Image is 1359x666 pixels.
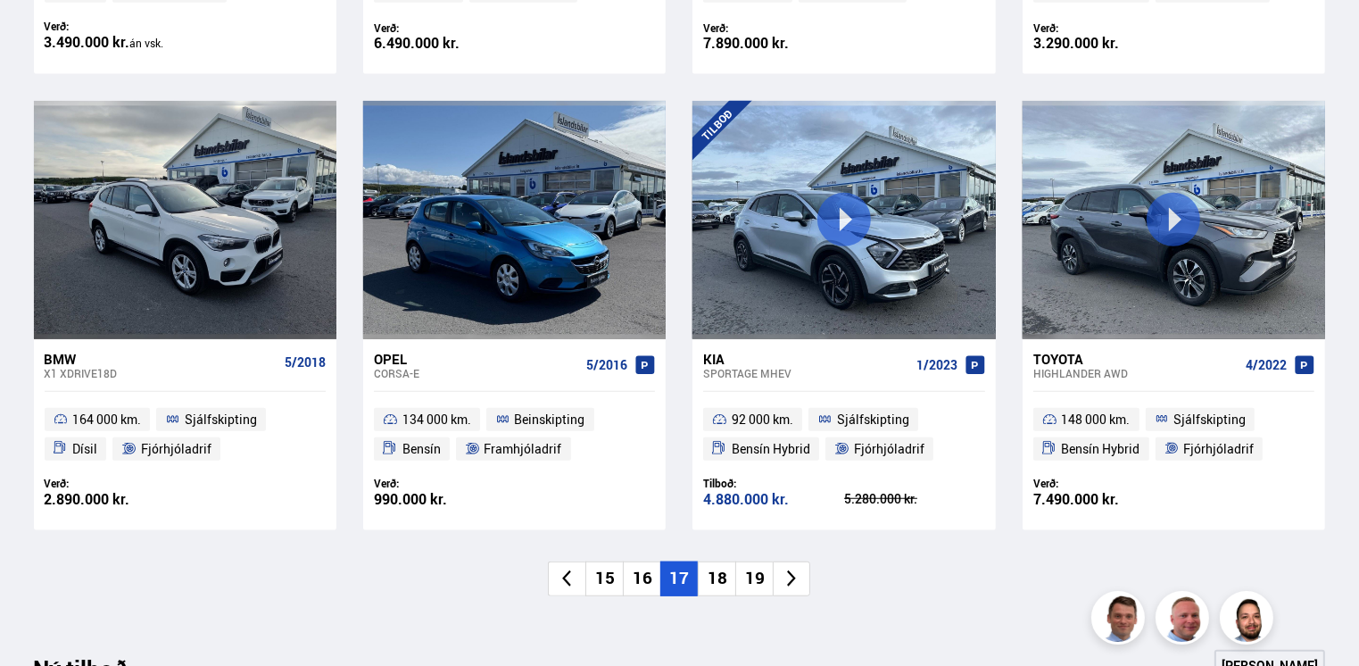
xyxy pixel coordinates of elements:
[844,493,985,505] div: 5.280.000 kr.
[1158,594,1212,647] img: siFngHWaQ9KaOqBr.png
[916,358,957,372] span: 1/2023
[732,438,810,460] span: Bensín Hybrid
[45,477,186,490] div: Verð:
[1033,36,1174,51] div: 3.290.000 kr.
[374,21,515,35] div: Verð:
[1183,438,1254,460] span: Fjórhjóladrif
[374,477,515,490] div: Verð:
[692,339,995,530] a: Kia Sportage MHEV 1/2023 92 000 km. Sjálfskipting Bensín Hybrid Fjórhjóladrif Tilboð: 4.880.000 k...
[703,367,908,379] div: Sportage MHEV
[837,409,909,430] span: Sjálfskipting
[14,7,68,61] button: Open LiveChat chat widget
[363,339,666,530] a: Opel Corsa-e 5/2016 134 000 km. Beinskipting Bensín Framhjóladrif Verð: 990.000 kr.
[45,351,278,367] div: BMW
[854,438,924,460] span: Fjórhjóladrif
[374,36,515,51] div: 6.490.000 kr.
[660,562,698,596] li: 17
[1173,409,1246,430] span: Sjálfskipting
[45,20,186,33] div: Verð:
[374,492,515,507] div: 990.000 kr.
[34,339,336,530] a: BMW X1 XDRIVE18D 5/2018 164 000 km. Sjálfskipting Dísil Fjórhjóladrif Verð: 2.890.000 kr.
[698,562,735,596] li: 18
[1023,339,1325,530] a: Toyota Highlander AWD 4/2022 148 000 km. Sjálfskipting Bensín Hybrid Fjórhjóladrif Verð: 7.490.00...
[72,438,97,460] span: Dísil
[45,367,278,379] div: X1 XDRIVE18D
[141,438,211,460] span: Fjórhjóladrif
[1033,351,1239,367] div: Toyota
[623,562,660,596] li: 16
[1033,367,1239,379] div: Highlander AWD
[374,351,579,367] div: Opel
[703,477,844,490] div: Tilboð:
[1033,492,1174,507] div: 7.490.000 kr.
[1094,594,1148,647] img: FbJEzSuNWCJXmdc-.webp
[130,36,164,50] span: án vsk.
[735,562,773,596] li: 19
[703,492,844,507] div: 4.880.000 kr.
[485,438,562,460] span: Framhjóladrif
[703,351,908,367] div: Kia
[45,492,186,507] div: 2.890.000 kr.
[1033,477,1174,490] div: Verð:
[402,438,441,460] span: Bensín
[1062,438,1140,460] span: Bensín Hybrid
[586,358,627,372] span: 5/2016
[703,36,844,51] div: 7.890.000 kr.
[1246,358,1287,372] span: 4/2022
[45,35,186,51] div: 3.490.000 kr.
[185,409,257,430] span: Sjálfskipting
[732,409,793,430] span: 92 000 km.
[703,21,844,35] div: Verð:
[1033,21,1174,35] div: Verð:
[72,409,141,430] span: 164 000 km.
[1222,594,1276,647] img: nhp88E3Fdnt1Opn2.png
[1062,409,1131,430] span: 148 000 km.
[515,409,585,430] span: Beinskipting
[585,562,623,596] li: 15
[402,409,471,430] span: 134 000 km.
[374,367,579,379] div: Corsa-e
[285,355,326,370] span: 5/2018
